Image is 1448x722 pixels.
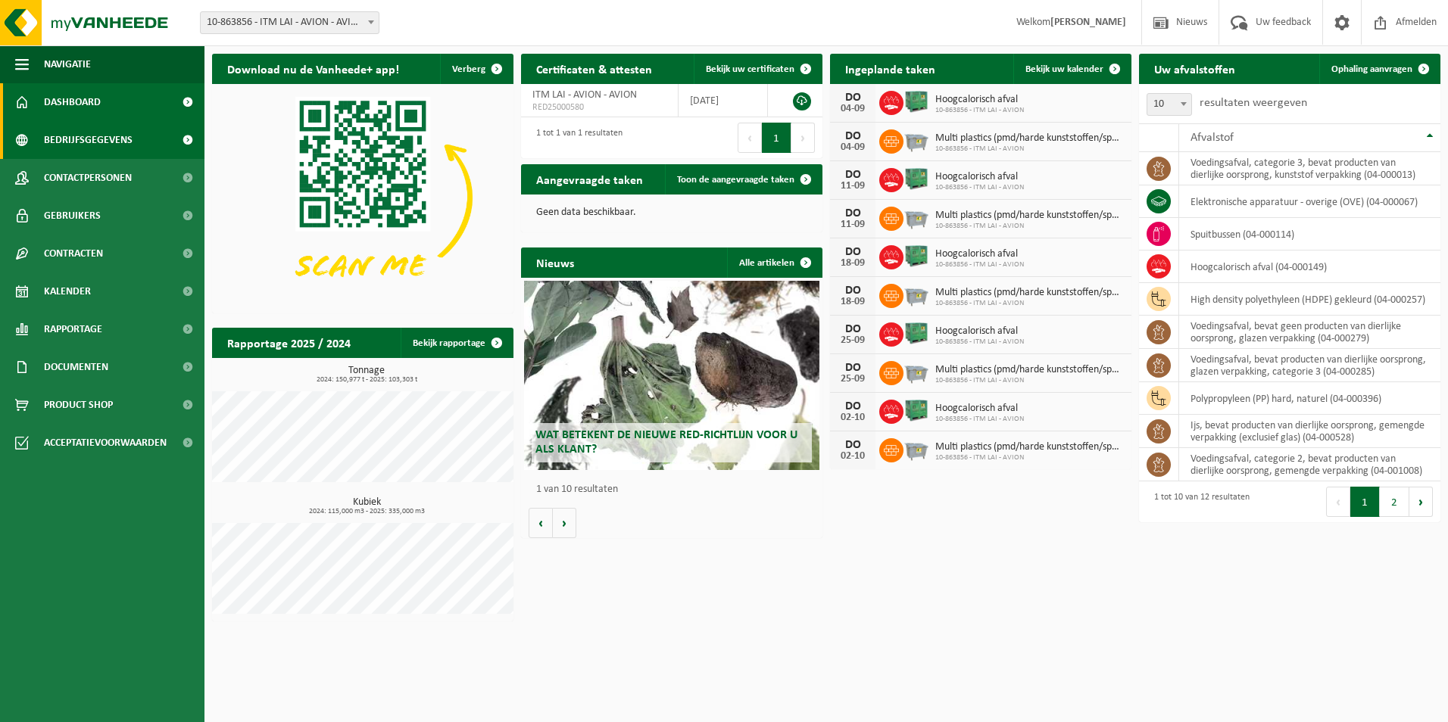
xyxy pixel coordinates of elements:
[935,453,1124,462] span: 10-863856 - ITM LAI - AVION
[529,508,553,538] button: Vorige
[935,210,1124,222] span: Multi plastics (pmd/harde kunststoffen/spanbanden/eps/folie naturel/folie gemeng...
[935,299,1124,308] span: 10-863856 - ITM LAI - AVION
[524,281,819,470] a: Wat betekent de nieuwe RED-richtlijn voor u als klant?
[201,12,379,33] span: 10-863856 - ITM LAI - AVION - AVION
[935,338,1024,347] span: 10-863856 - ITM LAI - AVION
[532,101,666,114] span: RED25000580
[838,169,868,181] div: DO
[1331,64,1412,74] span: Ophaling aanvragen
[212,54,414,83] h2: Download nu de Vanheede+ app!
[1179,152,1440,185] td: voedingsafval, categorie 3, bevat producten van dierlijke oorsprong, kunststof verpakking (04-000...
[838,104,868,114] div: 04-09
[935,106,1024,115] span: 10-863856 - ITM LAI - AVION
[838,439,868,451] div: DO
[44,45,91,83] span: Navigatie
[532,89,637,101] span: ITM LAI - AVION - AVION
[521,247,589,277] h2: Nieuws
[665,164,821,195] a: Toon de aangevraagde taken
[903,397,929,423] img: PB-HB-1400-HPE-GN-01
[838,323,868,335] div: DO
[1147,93,1192,116] span: 10
[1179,185,1440,218] td: elektronische apparatuur - overige (OVE) (04-000067)
[44,197,101,235] span: Gebruikers
[838,374,868,384] div: 25-09
[1179,415,1440,448] td: ijs, bevat producten van dierlijke oorsprong, gemengde verpakking (exclusief glas) (04-000528)
[706,64,794,74] span: Bekijk uw certificaten
[44,121,133,159] span: Bedrijfsgegevens
[1200,97,1307,109] label: resultaten weergeven
[903,243,929,269] img: PB-HB-1400-HPE-GN-01
[838,142,868,153] div: 04-09
[44,159,132,197] span: Contactpersonen
[903,282,929,307] img: WB-2500-GAL-GY-01
[1025,64,1103,74] span: Bekijk uw kalender
[536,484,815,495] p: 1 van 10 resultaten
[212,84,513,310] img: Download de VHEPlus App
[935,183,1024,192] span: 10-863856 - ITM LAI - AVION
[838,335,868,346] div: 25-09
[838,181,868,191] div: 11-09
[44,83,101,121] span: Dashboard
[677,175,794,185] span: Toon de aangevraagde taken
[1319,54,1439,84] a: Ophaling aanvragen
[536,207,807,218] p: Geen data beschikbaar.
[553,508,576,538] button: Volgende
[44,386,113,424] span: Product Shop
[529,121,623,154] div: 1 tot 1 van 1 resultaten
[791,123,815,153] button: Next
[903,320,929,346] img: PB-HB-1400-HPE-GN-01
[521,54,667,83] h2: Certificaten & attesten
[838,258,868,269] div: 18-09
[903,204,929,230] img: WB-2500-GAL-GY-01
[838,297,868,307] div: 18-09
[838,285,868,297] div: DO
[838,246,868,258] div: DO
[838,207,868,219] div: DO
[220,508,513,515] span: 2024: 115,000 m3 - 2025: 335,000 m3
[1179,349,1440,382] td: voedingsafval, bevat producten van dierlijke oorsprong, glazen verpakking, categorie 3 (04-000285)
[521,164,658,194] h2: Aangevraagde taken
[44,235,103,272] span: Contracten
[838,412,868,423] div: 02-10
[44,272,91,310] span: Kalender
[935,403,1024,415] span: Hoogcalorisch afval
[935,325,1024,338] span: Hoogcalorisch afval
[1350,487,1380,517] button: 1
[903,359,929,384] img: WB-2500-GAL-GY-01
[1013,54,1130,84] a: Bekijk uw kalender
[1179,316,1440,349] td: voedingsafval, bevat geen producten van dierlijke oorsprong, glazen verpakking (04-000279)
[1139,54,1250,83] h2: Uw afvalstoffen
[935,171,1024,183] span: Hoogcalorisch afval
[903,166,929,191] img: PB-HB-1400-HPE-GN-01
[1409,487,1433,517] button: Next
[738,123,762,153] button: Previous
[200,11,379,34] span: 10-863856 - ITM LAI - AVION - AVION
[220,497,513,515] h3: Kubiek
[935,287,1124,299] span: Multi plastics (pmd/harde kunststoffen/spanbanden/eps/folie naturel/folie gemeng...
[935,248,1024,260] span: Hoogcalorisch afval
[1147,485,1250,518] div: 1 tot 10 van 12 resultaten
[44,310,102,348] span: Rapportage
[935,415,1024,424] span: 10-863856 - ITM LAI - AVION
[401,328,512,358] a: Bekijk rapportage
[838,362,868,374] div: DO
[440,54,512,84] button: Verberg
[727,247,821,278] a: Alle artikelen
[535,429,797,456] span: Wat betekent de nieuwe RED-richtlijn voor u als klant?
[903,127,929,153] img: WB-2500-GAL-GY-01
[1050,17,1126,28] strong: [PERSON_NAME]
[1179,218,1440,251] td: spuitbussen (04-000114)
[220,376,513,384] span: 2024: 150,977 t - 2025: 103,303 t
[1380,487,1409,517] button: 2
[1179,251,1440,283] td: hoogcalorisch afval (04-000149)
[935,94,1024,106] span: Hoogcalorisch afval
[838,130,868,142] div: DO
[935,132,1124,145] span: Multi plastics (pmd/harde kunststoffen/spanbanden/eps/folie naturel/folie gemeng...
[935,364,1124,376] span: Multi plastics (pmd/harde kunststoffen/spanbanden/eps/folie naturel/folie gemeng...
[830,54,950,83] h2: Ingeplande taken
[838,92,868,104] div: DO
[44,424,167,462] span: Acceptatievoorwaarden
[44,348,108,386] span: Documenten
[1326,487,1350,517] button: Previous
[220,366,513,384] h3: Tonnage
